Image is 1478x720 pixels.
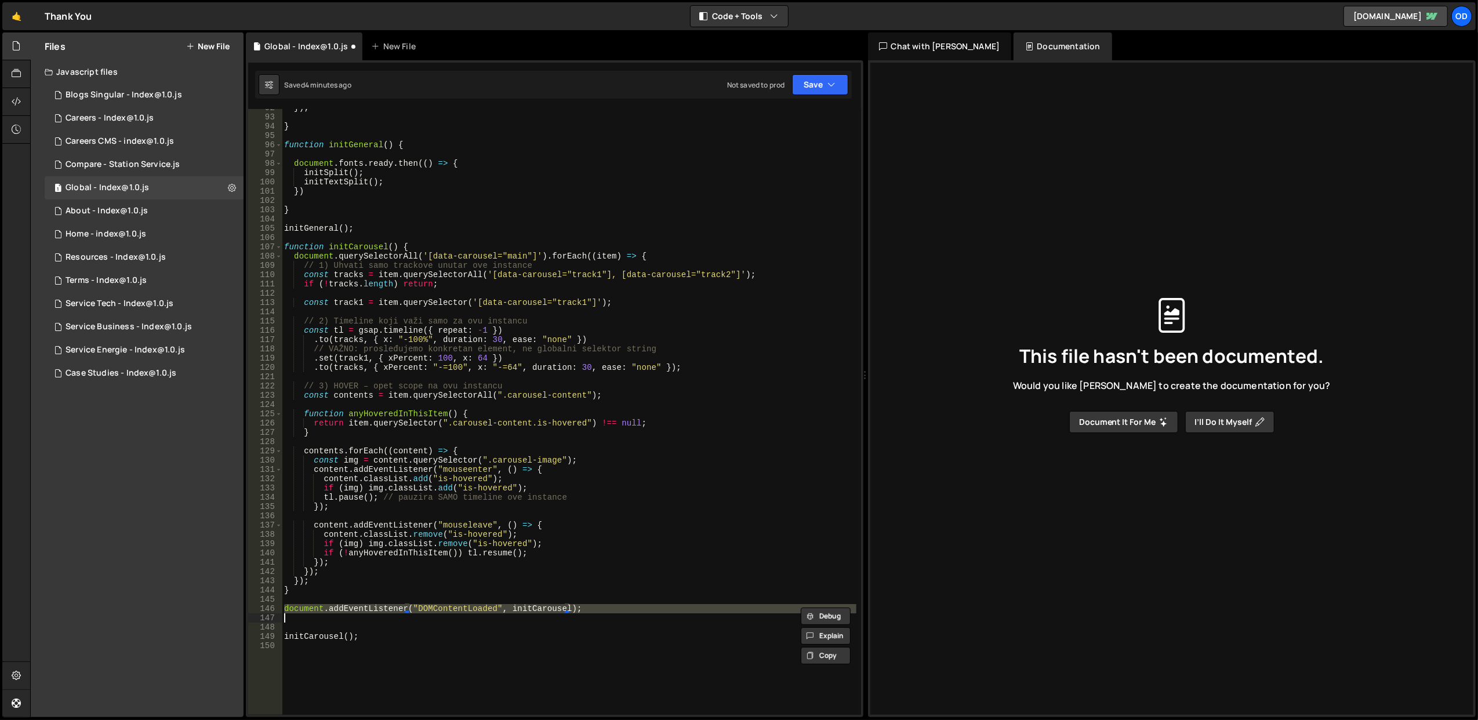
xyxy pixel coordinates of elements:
[66,113,154,123] div: Careers - Index@1.0.js
[248,187,282,196] div: 101
[248,122,282,131] div: 94
[248,326,282,335] div: 116
[248,196,282,205] div: 102
[248,298,282,307] div: 113
[305,80,351,90] div: 4 minutes ago
[248,252,282,261] div: 108
[248,381,282,391] div: 122
[45,292,244,315] div: 16150/43704.js
[45,223,244,246] div: 16150/43401.js
[868,32,1012,60] div: Chat with [PERSON_NAME]
[248,131,282,140] div: 95
[1014,32,1112,60] div: Documentation
[248,521,282,530] div: 137
[284,80,351,90] div: Saved
[45,176,244,199] div: 16150/43695.js
[66,368,176,379] div: Case Studies - Index@1.0.js
[248,483,282,493] div: 133
[45,339,244,362] div: 16150/43762.js
[248,604,282,613] div: 146
[1343,6,1448,27] a: [DOMAIN_NAME]
[248,558,282,567] div: 141
[248,493,282,502] div: 134
[248,586,282,595] div: 144
[66,229,146,239] div: Home - index@1.0.js
[248,112,282,122] div: 93
[248,437,282,446] div: 128
[45,153,244,176] div: 16150/44840.js
[66,322,192,332] div: Service Business - Index@1.0.js
[248,511,282,521] div: 136
[248,623,282,632] div: 148
[45,199,244,223] div: 16150/44188.js
[45,83,244,107] div: 16150/45011.js
[248,289,282,298] div: 112
[45,315,244,339] div: 16150/43693.js
[248,613,282,623] div: 147
[801,627,851,645] button: Explain
[248,224,282,233] div: 105
[248,307,282,317] div: 114
[248,632,282,641] div: 149
[248,242,282,252] div: 107
[55,184,61,194] span: 1
[248,446,282,456] div: 129
[1019,347,1324,365] span: This file hasn't been documented.
[248,363,282,372] div: 120
[186,42,230,51] button: New File
[66,90,182,100] div: Blogs Singular - Index@1.0.js
[248,530,282,539] div: 138
[248,576,282,586] div: 143
[248,419,282,428] div: 126
[248,214,282,224] div: 104
[45,40,66,53] h2: Files
[727,80,785,90] div: Not saved to prod
[248,168,282,177] div: 99
[31,60,244,83] div: Javascript files
[264,41,348,52] div: Global - Index@1.0.js
[248,641,282,650] div: 150
[248,474,282,483] div: 132
[248,205,282,214] div: 103
[801,647,851,664] button: Copy
[1069,411,1178,433] button: Document it for me
[801,608,851,625] button: Debug
[45,269,244,292] div: 16150/43555.js
[66,275,147,286] div: Terms - Index@1.0.js
[248,400,282,409] div: 124
[248,502,282,511] div: 135
[45,130,244,153] div: 16150/44848.js
[1185,411,1274,433] button: I’ll do it myself
[66,159,180,170] div: Compare - Station Service.js
[248,159,282,168] div: 98
[248,140,282,150] div: 96
[792,74,848,95] button: Save
[66,183,149,193] div: Global - Index@1.0.js
[248,548,282,558] div: 140
[248,567,282,576] div: 142
[248,595,282,604] div: 145
[248,465,282,474] div: 131
[372,41,420,52] div: New File
[248,261,282,270] div: 109
[1451,6,1472,27] a: Od
[248,344,282,354] div: 118
[248,150,282,159] div: 97
[66,136,174,147] div: Careers CMS - index@1.0.js
[248,270,282,279] div: 110
[248,372,282,381] div: 121
[248,233,282,242] div: 106
[2,2,31,30] a: 🤙
[248,428,282,437] div: 127
[248,456,282,465] div: 130
[66,299,173,309] div: Service Tech - Index@1.0.js
[1013,379,1330,392] span: Would you like [PERSON_NAME] to create the documentation for you?
[45,9,92,23] div: Thank You
[248,354,282,363] div: 119
[248,177,282,187] div: 100
[45,107,244,130] div: 16150/44830.js
[248,409,282,419] div: 125
[45,362,244,385] div: 16150/44116.js
[66,345,185,355] div: Service Energie - Index@1.0.js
